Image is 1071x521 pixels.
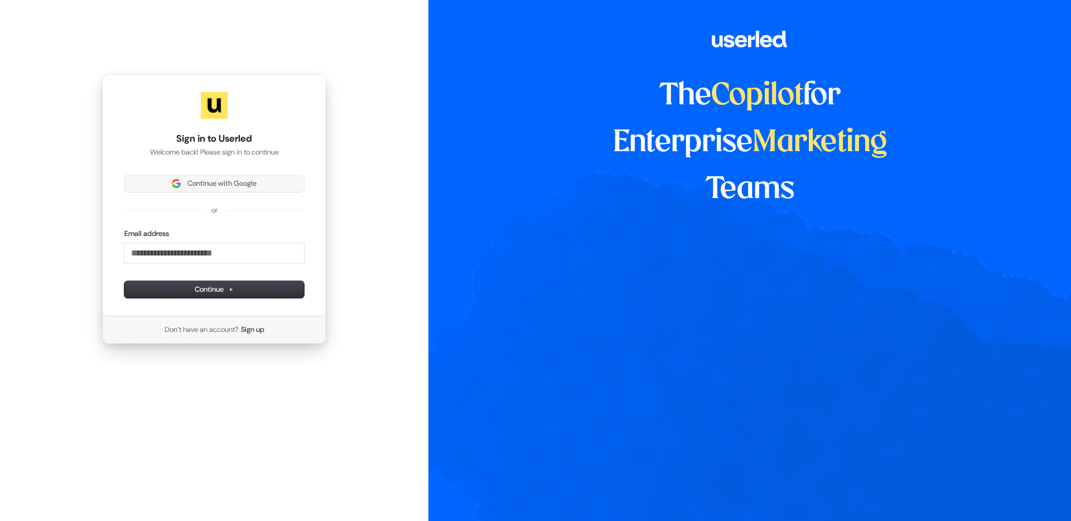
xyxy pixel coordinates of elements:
p: or [211,205,218,215]
span: Copilot [711,81,803,110]
label: Email address [124,229,169,239]
h1: The for Enterprise Teams [576,73,924,213]
span: Continue [195,284,234,295]
button: Sign in with GoogleContinue with Google [124,175,304,192]
span: Don’t have an account? [165,325,239,335]
span: Marketing [752,128,887,157]
a: Sign up [241,325,264,335]
p: Welcome back! Please sign in to continue [124,147,304,157]
img: Sign in with Google [172,179,181,188]
h1: Sign in to Userled [124,132,304,146]
button: Continue [124,281,304,298]
img: Userled [201,92,228,119]
span: Continue with Google [187,179,257,189]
